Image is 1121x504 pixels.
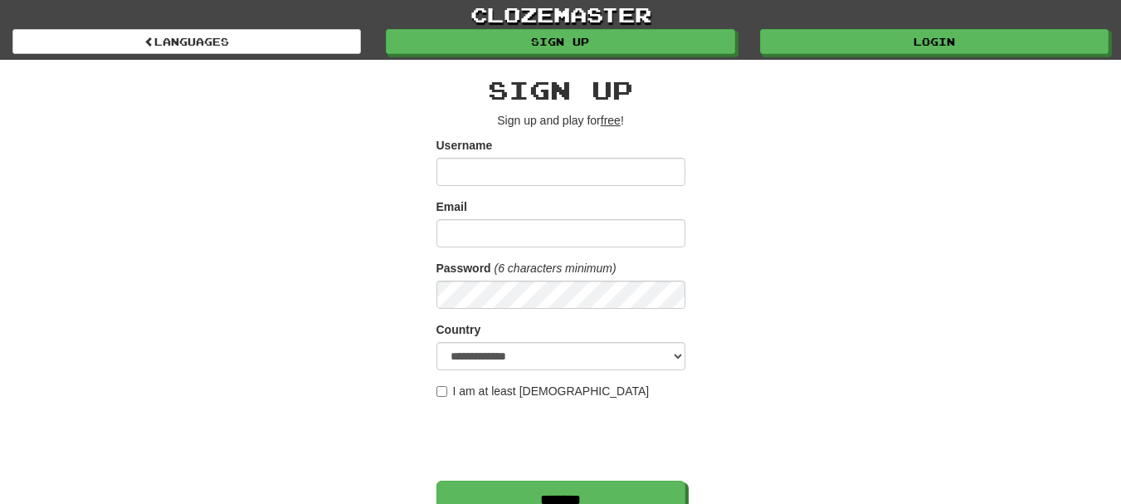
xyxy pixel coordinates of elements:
iframe: reCAPTCHA [436,408,689,472]
label: Password [436,260,491,276]
label: I am at least [DEMOGRAPHIC_DATA] [436,383,650,399]
label: Username [436,137,493,154]
label: Email [436,198,467,215]
h2: Sign up [436,76,685,104]
p: Sign up and play for ! [436,112,685,129]
input: I am at least [DEMOGRAPHIC_DATA] [436,386,447,397]
em: (6 characters minimum) [495,262,617,275]
label: Country [436,321,481,338]
a: Sign up [386,29,734,54]
a: Login [760,29,1109,54]
u: free [601,114,621,127]
a: Languages [12,29,361,54]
